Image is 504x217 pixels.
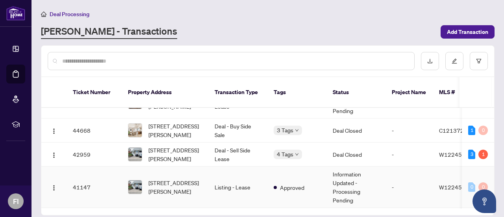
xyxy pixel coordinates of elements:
div: 0 [478,182,488,192]
span: [STREET_ADDRESS][PERSON_NAME] [148,146,202,163]
span: down [295,128,299,132]
button: Logo [48,124,60,137]
td: - [385,143,433,167]
img: Logo [51,128,57,134]
td: Listing - Lease [208,167,267,208]
img: Logo [51,185,57,191]
div: 0 [468,182,475,192]
th: MLS # [433,77,480,108]
th: Tags [267,77,326,108]
span: [STREET_ADDRESS][PERSON_NAME] [148,122,202,139]
button: Add Transaction [441,25,495,39]
span: C12137203 [439,127,471,134]
button: Logo [48,148,60,161]
th: Property Address [122,77,208,108]
td: Deal Closed [326,143,385,167]
span: edit [452,58,457,64]
img: thumbnail-img [128,180,142,194]
button: edit [445,52,463,70]
td: - [385,167,433,208]
span: Deal Processing [50,11,89,18]
td: Deal Closed [326,119,385,143]
button: Open asap [472,189,496,213]
a: [PERSON_NAME] - Transactions [41,25,177,39]
th: Status [326,77,385,108]
span: FI [13,196,19,207]
td: Deal - Sell Side Lease [208,143,267,167]
span: W12245771 [439,151,472,158]
td: 44668 [67,119,122,143]
button: filter [470,52,488,70]
span: down [295,152,299,156]
td: - [385,119,433,143]
div: 3 [468,150,475,159]
img: logo [6,6,25,20]
div: 1 [478,150,488,159]
img: Logo [51,152,57,158]
span: filter [476,58,482,64]
th: Project Name [385,77,433,108]
td: 41147 [67,167,122,208]
span: 3 Tags [277,126,293,135]
th: Ticket Number [67,77,122,108]
img: thumbnail-img [128,124,142,137]
img: thumbnail-img [128,148,142,161]
th: Transaction Type [208,77,267,108]
button: Logo [48,181,60,193]
span: home [41,11,46,17]
span: W12245771 [439,184,472,191]
td: 42959 [67,143,122,167]
div: 1 [468,126,475,135]
span: download [427,58,433,64]
button: download [421,52,439,70]
td: Deal - Buy Side Sale [208,119,267,143]
span: [STREET_ADDRESS][PERSON_NAME] [148,178,202,196]
td: Information Updated - Processing Pending [326,167,385,208]
div: 0 [478,126,488,135]
span: Approved [280,183,304,192]
span: 4 Tags [277,150,293,159]
span: Add Transaction [447,26,488,38]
